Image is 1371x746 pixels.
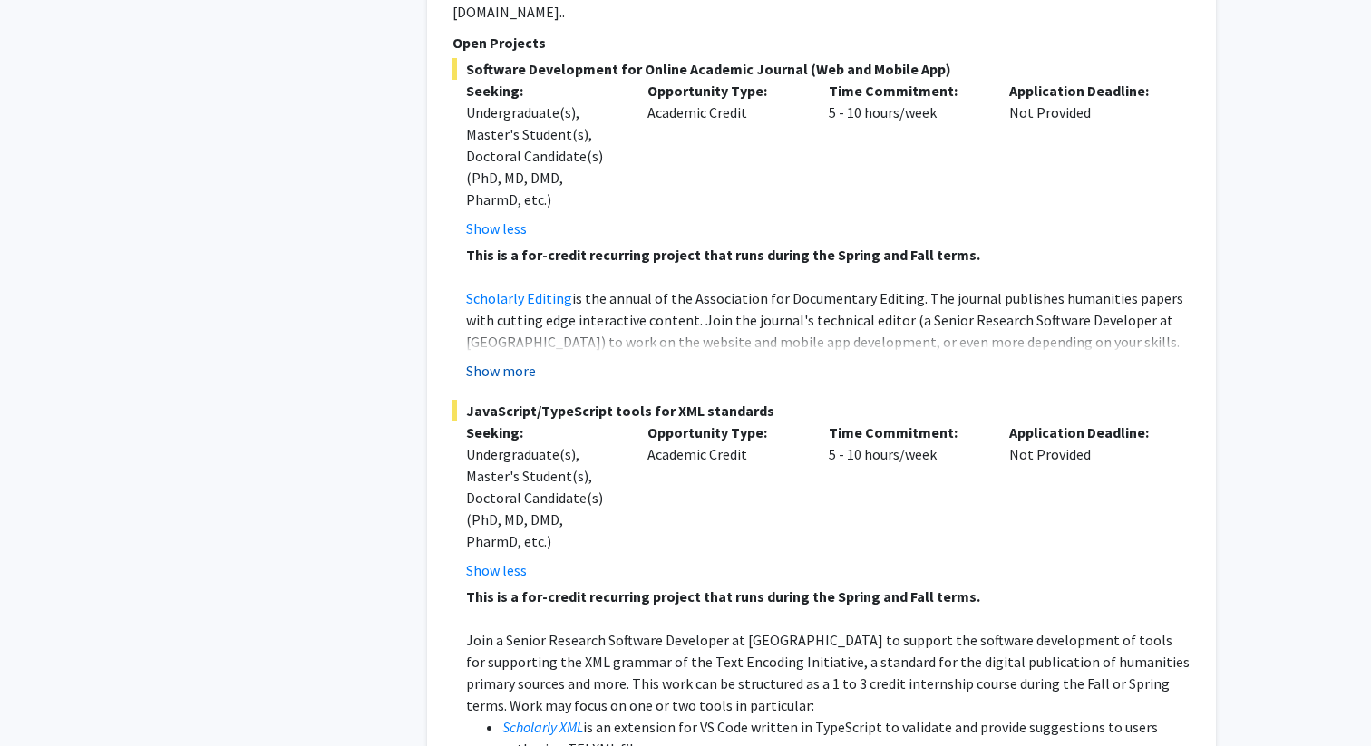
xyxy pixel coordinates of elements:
p: Time Commitment: [829,80,983,102]
span: JavaScript/TypeScript tools for XML standards [452,400,1191,421]
span: Software Development for Online Academic Journal (Web and Mobile App) [452,58,1191,80]
p: Application Deadline: [1009,421,1163,443]
p: Seeking: [466,80,620,102]
strong: This is a for-credit recurring project that runs during the Spring and Fall terms. [466,587,980,606]
div: Academic Credit [634,421,815,581]
p: is the annual of the Association for Documentary Editing. The journal publishes humanities papers... [466,287,1191,418]
p: Opportunity Type: [647,421,802,443]
div: 5 - 10 hours/week [815,80,997,239]
p: Opportunity Type: [647,80,802,102]
a: Scholarly Editing [466,289,572,307]
strong: This is a for-credit recurring project that runs during the Spring and Fall terms. [466,246,980,264]
a: Scholarly XML [502,718,583,736]
button: Show more [466,360,536,382]
p: Application Deadline: [1009,80,1163,102]
div: Academic Credit [634,80,815,239]
p: Join a Senior Research Software Developer at [GEOGRAPHIC_DATA] to support the software developmen... [466,629,1191,716]
p: Time Commitment: [829,421,983,443]
button: Show less [466,218,527,239]
div: Not Provided [996,80,1177,239]
p: Open Projects [452,32,1191,53]
p: Seeking: [466,421,620,443]
div: Undergraduate(s), Master's Student(s), Doctoral Candidate(s) (PhD, MD, DMD, PharmD, etc.) [466,102,620,210]
div: Not Provided [996,421,1177,581]
button: Show less [466,559,527,581]
div: Undergraduate(s), Master's Student(s), Doctoral Candidate(s) (PhD, MD, DMD, PharmD, etc.) [466,443,620,552]
iframe: Chat [14,664,77,732]
div: 5 - 10 hours/week [815,421,997,581]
